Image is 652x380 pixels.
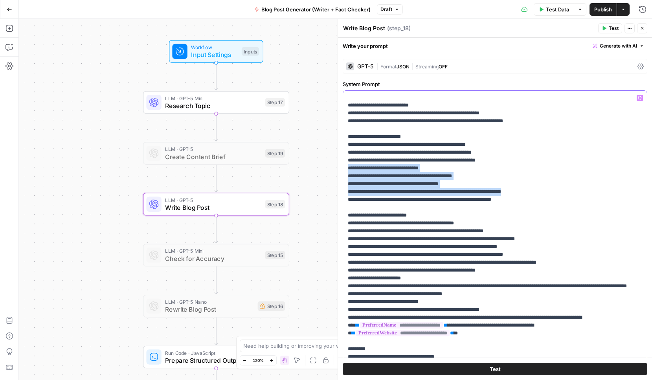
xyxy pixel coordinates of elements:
[191,50,238,59] span: Input Settings
[490,365,501,373] span: Test
[165,101,261,110] span: Research Topic
[343,80,647,88] label: System Prompt
[143,193,289,216] div: LLM · GPT-5Write Blog PostStep 18
[215,114,217,141] g: Edge from step_17 to step_19
[191,44,238,51] span: Workflow
[165,247,261,255] span: LLM · GPT-5 Mini
[165,145,261,153] span: LLM · GPT-5
[165,356,263,365] span: Prepare Structured Output
[250,3,375,16] button: Blog Post Generator (Writer + Fact Checker)
[242,47,259,56] div: Inputs
[215,63,217,90] g: Edge from start to step_17
[261,6,371,13] span: Blog Post Generator (Writer + Fact Checker)
[143,346,289,369] div: Run Code · JavaScriptPrepare Structured OutputStep 9
[265,98,285,107] div: Step 17
[609,25,619,32] span: Test
[343,363,647,375] button: Test
[165,254,261,263] span: Check for Accuracy
[343,24,385,32] textarea: Write Blog Post
[380,6,392,13] span: Draft
[357,64,373,69] div: GPT-5
[377,4,403,15] button: Draft
[165,203,261,212] span: Write Blog Post
[594,6,612,13] span: Publish
[397,64,410,70] span: JSON
[258,301,285,311] div: Step 16
[265,200,285,209] div: Step 18
[215,266,217,294] g: Edge from step_15 to step_16
[546,6,569,13] span: Test Data
[143,244,289,267] div: LLM · GPT-5 MiniCheck for AccuracyStep 15
[387,24,411,32] span: ( step_18 )
[215,165,217,192] g: Edge from step_19 to step_18
[215,318,217,345] g: Edge from step_16 to step_9
[165,305,254,314] span: Rewrite Blog Post
[410,62,415,70] span: |
[165,349,263,356] span: Run Code · JavaScript
[590,3,617,16] button: Publish
[143,40,289,63] div: WorkflowInput SettingsInputs
[143,142,289,165] div: LLM · GPT-5Create Content BriefStep 19
[377,62,380,70] span: |
[598,23,622,33] button: Test
[165,152,261,162] span: Create Content Brief
[165,196,261,204] span: LLM · GPT-5
[338,38,652,54] div: Write your prompt
[143,91,289,114] div: LLM · GPT-5 MiniResearch TopicStep 17
[439,64,448,70] span: OFF
[165,298,254,306] span: LLM · GPT-5 Nano
[600,42,637,50] span: Generate with AI
[253,357,264,363] span: 120%
[265,251,285,260] div: Step 15
[415,64,439,70] span: Streaming
[380,64,397,70] span: Format
[265,149,285,158] div: Step 19
[534,3,574,16] button: Test Data
[215,216,217,243] g: Edge from step_18 to step_15
[590,41,647,51] button: Generate with AI
[143,295,289,318] div: LLM · GPT-5 NanoRewrite Blog PostStep 16
[165,94,261,102] span: LLM · GPT-5 Mini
